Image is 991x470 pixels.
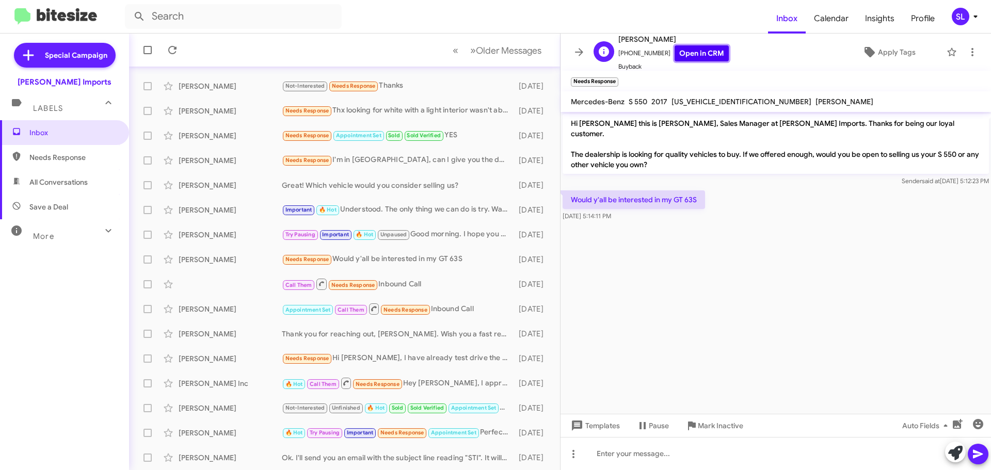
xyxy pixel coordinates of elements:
span: Not-Interested [285,83,325,89]
span: Pause [649,416,669,435]
span: [PERSON_NAME] [618,33,729,45]
div: [PERSON_NAME] [179,304,282,314]
div: Hey [PERSON_NAME], I appreciate your time and follow up but at $21,000. I am going to pass. [282,377,514,390]
span: 🔥 Hot [356,231,373,238]
a: Open in CRM [675,45,729,61]
span: Auto Fields [902,416,952,435]
span: Mark Inactive [698,416,743,435]
button: Previous [446,40,465,61]
span: Sold Verified [407,132,441,139]
div: [DATE] [514,428,552,438]
div: Ok. I'll let you know as soon as I get the responses from our lenders. We'll be in touch! [282,402,514,414]
p: Would y'all be interested in my GT 63S [563,190,705,209]
p: Hi [PERSON_NAME] this is [PERSON_NAME], Sales Manager at [PERSON_NAME] Imports. Thanks for being ... [563,114,989,174]
div: Hi [PERSON_NAME], I have already test drive the car but nobody gave me the call for final papers ... [282,352,514,364]
div: Inbound Call [282,302,514,315]
span: Buyback [618,61,729,72]
span: Needs Response [285,256,329,263]
span: Appointment Set [336,132,381,139]
nav: Page navigation example [447,40,548,61]
span: Important [285,206,312,213]
div: [DATE] [514,452,552,463]
span: Unpaused [380,231,407,238]
span: Needs Response [380,429,424,436]
div: [PERSON_NAME] Inc [179,378,282,388]
div: [PERSON_NAME] [179,452,282,463]
div: [DATE] [514,106,552,116]
div: [PERSON_NAME] [179,180,282,190]
span: Needs Response [331,282,375,288]
div: [DATE] [514,205,552,215]
div: Thx looking for white with a light interior wasn't able to follow the link I'll look at website [282,105,514,117]
span: Needs Response [285,132,329,139]
div: [PERSON_NAME] [179,205,282,215]
span: Needs Response [29,152,117,163]
button: SL [943,8,980,25]
span: Try Pausing [310,429,340,436]
span: Appointment Set [451,404,497,411]
span: Try Pausing [285,231,315,238]
span: Apply Tags [878,43,916,61]
div: [DATE] [514,378,552,388]
span: Not-Interested [285,404,325,411]
div: [PERSON_NAME] [179,230,282,240]
span: Call Them [338,306,364,313]
div: YES [282,129,514,141]
div: Good morning. I hope you had a nice trip. Is [DATE] still good for you to bring your vehicle by? [282,229,514,240]
button: Auto Fields [894,416,960,435]
div: Great! Which vehicle would you consider selling us? [282,180,514,190]
span: Sold [388,132,400,139]
span: 🔥 Hot [285,381,303,387]
span: said at [922,177,940,185]
a: Calendar [806,4,857,34]
div: [PERSON_NAME] [179,329,282,339]
a: Profile [903,4,943,34]
div: [PERSON_NAME] [179,106,282,116]
div: [DATE] [514,131,552,141]
span: S 550 [629,97,647,106]
span: 2017 [651,97,667,106]
span: Unfinished [332,404,360,411]
span: Call Them [310,381,337,387]
div: Perfect. Thank you. [282,427,514,439]
div: [PERSON_NAME] [179,254,282,265]
span: Appointment Set [285,306,331,313]
div: I'm in [GEOGRAPHIC_DATA], can I give you the details and you can give me approximate How much? [282,154,514,166]
span: Needs Response [332,83,376,89]
div: [PERSON_NAME] [179,403,282,413]
div: Inbound Call [282,278,514,290]
span: 🔥 Hot [285,429,303,436]
span: Needs Response [356,381,399,387]
span: » [470,44,476,57]
span: Labels [33,104,63,113]
span: Needs Response [285,107,329,114]
span: All Conversations [29,177,88,187]
small: Needs Response [571,77,618,87]
span: Older Messages [476,45,541,56]
div: [PERSON_NAME] [179,155,282,166]
div: [DATE] [514,353,552,364]
span: Templates [569,416,620,435]
div: [DATE] [514,230,552,240]
div: [DATE] [514,304,552,314]
span: Appointment Set [431,429,476,436]
button: Mark Inactive [677,416,752,435]
div: [DATE] [514,81,552,91]
span: Sender [DATE] 5:12:23 PM [902,177,989,185]
a: Special Campaign [14,43,116,68]
input: Search [125,4,342,29]
span: Needs Response [383,306,427,313]
span: Call Them [285,282,312,288]
div: [DATE] [514,329,552,339]
div: [PERSON_NAME] [179,81,282,91]
div: [DATE] [514,254,552,265]
span: Special Campaign [45,50,107,60]
span: More [33,232,54,241]
div: [DATE] [514,180,552,190]
button: Templates [561,416,628,435]
div: Thanks [282,80,514,92]
a: Insights [857,4,903,34]
span: « [453,44,458,57]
